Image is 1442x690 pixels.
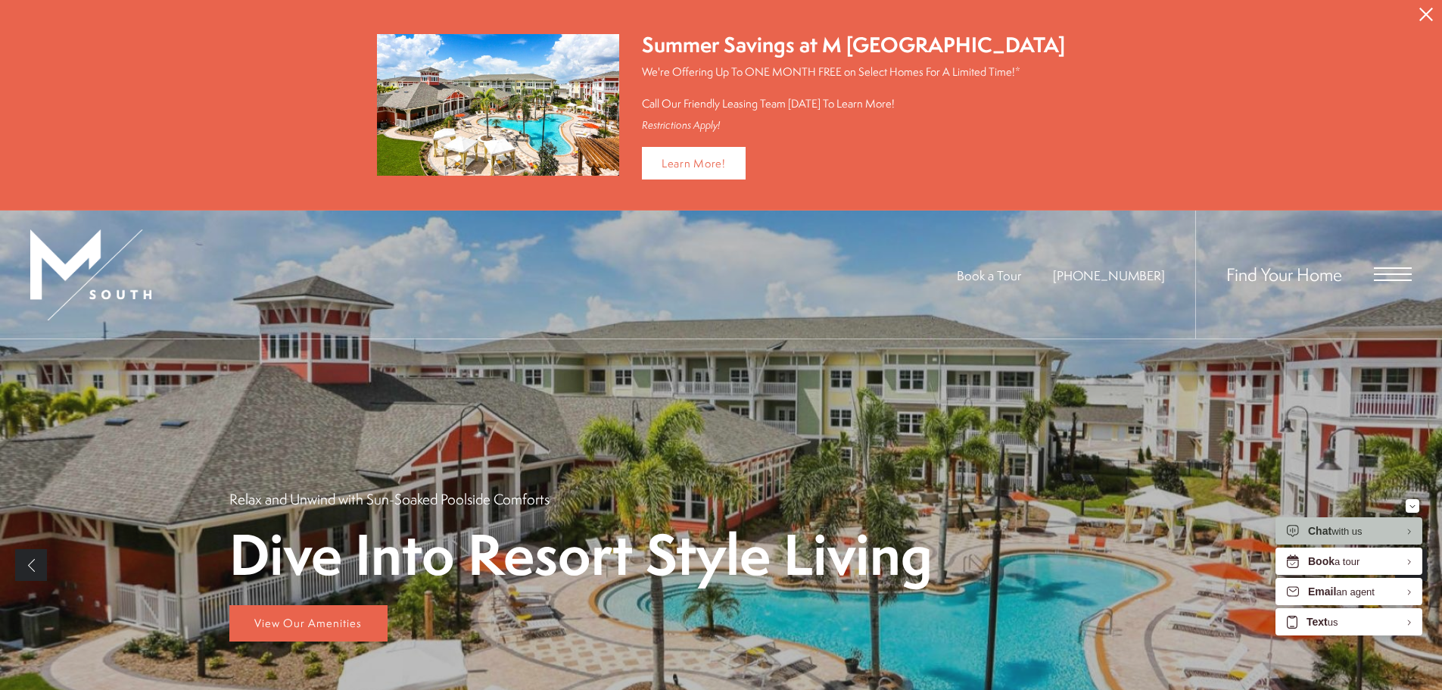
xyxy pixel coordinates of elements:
div: Summer Savings at M [GEOGRAPHIC_DATA] [642,30,1065,60]
a: Find Your Home [1226,262,1342,286]
span: View Our Amenities [254,615,362,631]
a: Previous [15,549,47,581]
a: Book a Tour [957,267,1021,284]
p: We're Offering Up To ONE MONTH FREE on Select Homes For A Limited Time!* Call Our Friendly Leasin... [642,64,1065,111]
button: Open Menu [1374,267,1412,281]
a: View Our Amenities [229,605,388,642]
span: [PHONE_NUMBER] [1053,267,1165,284]
p: Dive Into Resort Style Living [229,524,933,584]
a: Call Us at 813-570-8014 [1053,267,1165,284]
p: Relax and Unwind with Sun-Soaked Poolside Comforts [229,489,550,509]
a: Learn More! [642,147,746,180]
img: MSouth [30,229,151,320]
img: Summer Savings at M South Apartments [377,34,619,176]
div: Restrictions Apply! [642,119,1065,132]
